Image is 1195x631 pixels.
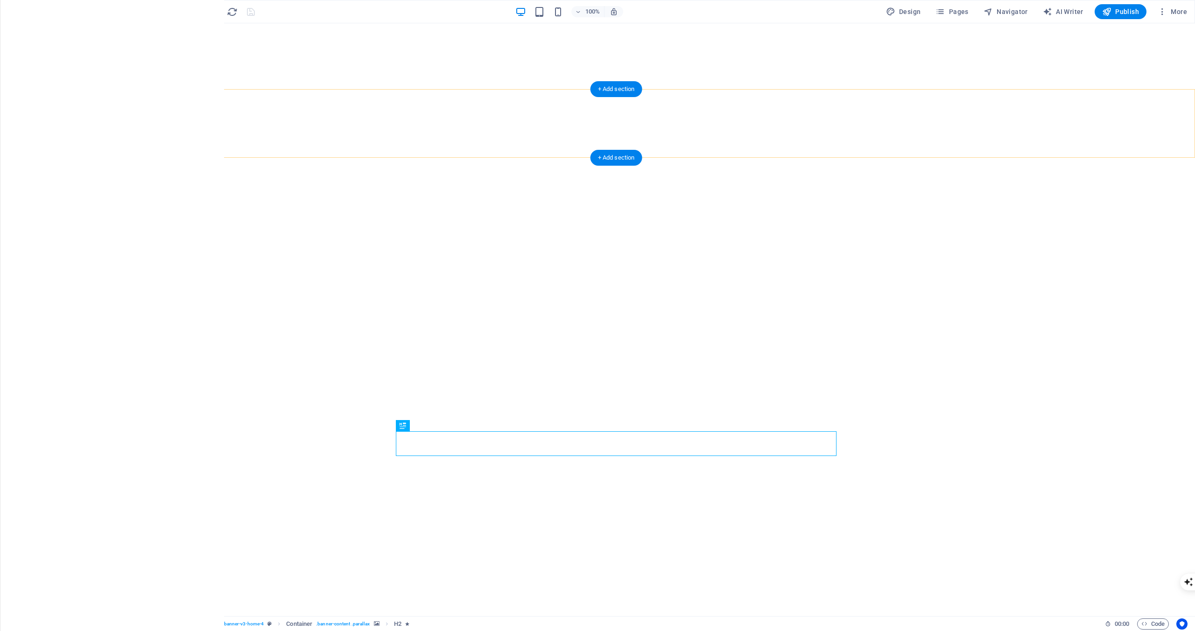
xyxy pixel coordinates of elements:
h6: 100% [585,6,600,17]
span: Click to select. Double-click to edit [394,618,401,630]
span: Publish [1102,7,1139,16]
span: . banner-content .parallax [316,618,370,630]
nav: breadcrumb [47,618,409,630]
span: . banner .preset-banner-v3-home-4 [190,618,264,630]
button: reload [226,6,238,17]
button: AI Writer [1039,4,1087,19]
span: Pages [935,7,968,16]
span: Design [886,7,921,16]
div: + Add section [590,81,642,97]
i: This element contains a background [374,621,380,626]
iframe: To enrich screen reader interactions, please activate Accessibility in Grammarly extension settings [37,23,1195,616]
button: More [1154,4,1191,19]
span: Navigator [984,7,1028,16]
button: 100% [571,6,605,17]
button: Usercentrics [1176,618,1188,630]
button: Publish [1095,4,1146,19]
h6: Session time [1105,618,1130,630]
button: Code [1137,618,1169,630]
button: Navigator [980,4,1032,19]
span: AI Writer [1043,7,1083,16]
div: + Add section [590,150,642,166]
span: Click to select. Double-click to edit [286,618,312,630]
span: Code [1141,618,1165,630]
i: Element contains an animation [405,621,409,626]
i: On resize automatically adjust zoom level to fit chosen device. [610,7,618,16]
span: More [1158,7,1187,16]
span: 00 00 [1115,618,1129,630]
button: Design [882,4,925,19]
button: Pages [932,4,972,19]
i: This element is a customizable preset [267,621,272,626]
div: Design (Ctrl+Alt+Y) [882,4,925,19]
span: : [1121,620,1123,627]
i: Reload page [227,7,238,17]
